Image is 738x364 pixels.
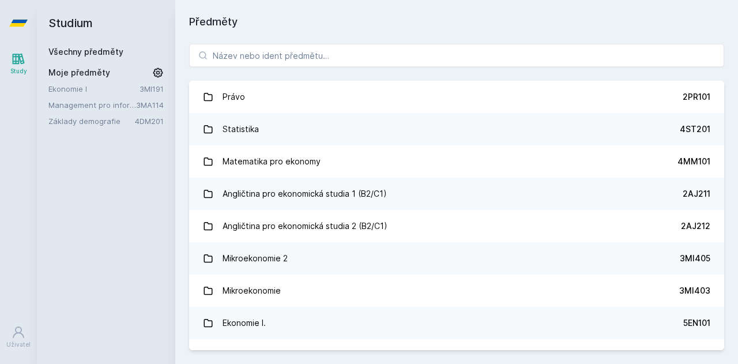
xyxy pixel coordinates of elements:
a: Právo 2PR101 [189,81,724,113]
a: Mikroekonomie 2 3MI405 [189,242,724,275]
div: 4MM101 [677,156,710,167]
a: Statistika 4ST201 [189,113,724,145]
div: Mikroekonomie 2 [223,247,288,270]
div: 2AJ111 [684,350,710,361]
div: 2AJ212 [681,220,710,232]
a: Angličtina pro ekonomická studia 2 (B2/C1) 2AJ212 [189,210,724,242]
div: 2AJ211 [683,188,710,200]
div: Study [10,67,27,76]
div: 2PR101 [683,91,710,103]
div: 5EN101 [683,317,710,329]
div: 4ST201 [680,123,710,135]
a: Management pro informatiky a statistiky [48,99,136,111]
div: Ekonomie I. [223,312,266,335]
a: Základy demografie [48,115,135,127]
a: Ekonomie I. 5EN101 [189,307,724,339]
h1: Předměty [189,14,724,30]
div: 3MI403 [679,285,710,297]
div: Angličtina pro ekonomická studia 1 (B2/C1) [223,182,387,205]
div: Právo [223,85,245,108]
div: Mikroekonomie [223,279,281,302]
a: 3MI191 [140,84,164,93]
div: Angličtina pro ekonomická studia 2 (B2/C1) [223,215,387,238]
div: Matematika pro ekonomy [223,150,321,173]
a: 3MA114 [136,100,164,110]
a: Matematika pro ekonomy 4MM101 [189,145,724,178]
input: Název nebo ident předmětu… [189,44,724,67]
a: 4DM201 [135,117,164,126]
a: Study [2,46,35,81]
a: Ekonomie I [48,83,140,95]
a: Uživatel [2,320,35,355]
span: Moje předměty [48,67,110,78]
a: Mikroekonomie 3MI403 [189,275,724,307]
a: Angličtina pro ekonomická studia 1 (B2/C1) 2AJ211 [189,178,724,210]
div: Statistika [223,118,259,141]
div: 3MI405 [680,253,710,264]
a: Všechny předměty [48,47,123,57]
div: Uživatel [6,340,31,349]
